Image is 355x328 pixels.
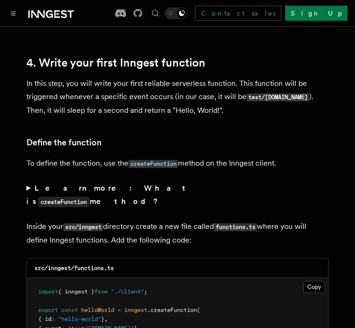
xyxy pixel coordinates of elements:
[101,316,104,322] span: }
[246,93,309,101] code: test/[DOMAIN_NAME]
[58,316,101,322] span: "hello-world"
[34,265,114,271] code: src/inngest/functions.ts
[214,223,257,231] code: functions.ts
[63,223,103,231] code: src/inngest
[61,307,78,313] span: const
[58,288,94,295] span: { inngest }
[51,316,55,322] span: :
[118,307,121,313] span: =
[38,197,90,207] code: createFunction
[285,6,347,21] a: Sign Up
[150,8,161,19] button: Find something...
[26,77,329,117] p: In this step, you will write your first reliable serverless function. This function will be trigg...
[128,160,178,168] code: createFunction
[8,8,19,19] button: Toggle navigation
[197,307,200,313] span: (
[38,288,58,295] span: import
[81,307,114,313] span: helloWorld
[26,184,189,206] strong: Learn more: What is method?
[195,6,281,21] a: Contact sales
[26,182,329,209] summary: Learn more: What iscreateFunctionmethod?
[128,159,178,168] a: createFunction
[38,307,58,313] span: export
[26,157,329,170] p: To define the function, use the method on the Inngest client.
[26,136,101,149] a: Define the function
[147,307,197,313] span: .createFunction
[94,288,108,295] span: from
[303,281,325,293] button: Copy
[38,316,51,322] span: { id
[104,316,108,322] span: ,
[165,8,187,19] button: Toggle dark mode
[144,288,147,295] span: ;
[26,220,329,247] p: Inside your directory create a new file called where you will define Inngest functions. Add the f...
[111,288,144,295] span: "./client"
[124,307,147,313] span: inngest
[26,56,205,69] a: 4. Write your first Inngest function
